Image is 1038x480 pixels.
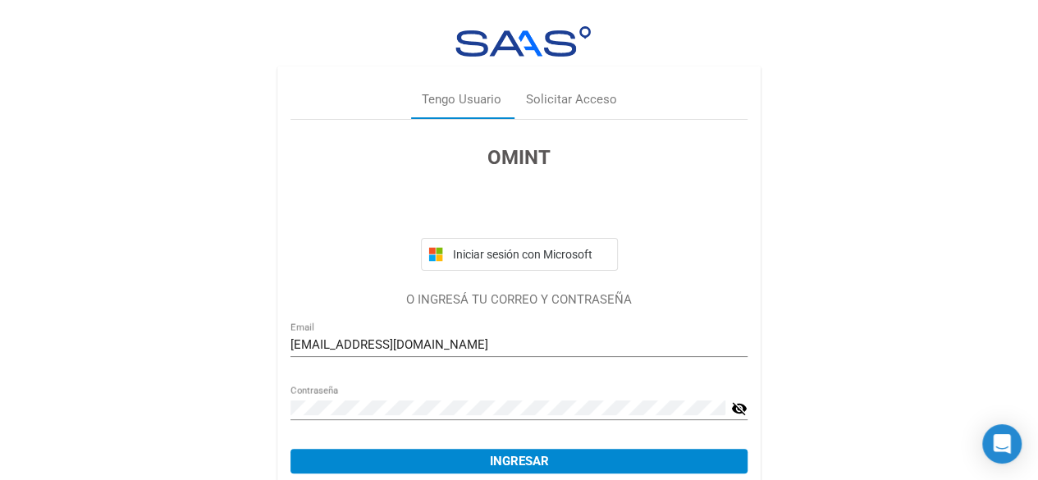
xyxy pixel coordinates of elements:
button: Ingresar [290,449,748,473]
div: Tengo Usuario [422,90,501,109]
span: Ingresar [490,454,549,469]
button: Iniciar sesión con Microsoft [421,238,618,271]
div: Open Intercom Messenger [982,424,1022,464]
iframe: Botón Iniciar sesión con Google [413,190,626,226]
mat-icon: visibility_off [731,399,748,418]
h3: OMINT [290,143,748,172]
span: Iniciar sesión con Microsoft [450,248,610,261]
div: Solicitar Acceso [526,90,617,109]
p: O INGRESÁ TU CORREO Y CONTRASEÑA [290,290,748,309]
